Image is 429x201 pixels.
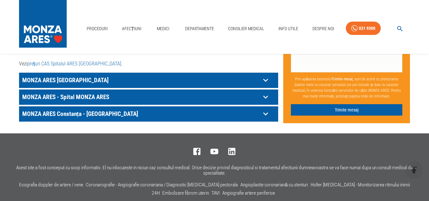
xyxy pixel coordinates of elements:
div: 031 9300 [359,24,375,32]
a: Despre Noi [310,22,337,35]
a: Embolizare fibrom uterin [162,190,209,196]
p: Prin apăsarea butonului , sunt de acord cu prelucrarea datelor mele cu caracter personal (ce pot ... [291,73,403,101]
div: MONZA ARES [GEOGRAPHIC_DATA] [19,73,278,88]
a: prețuri CAS Spitalul ARES [GEOGRAPHIC_DATA] [27,61,121,67]
a: Holter [MEDICAL_DATA] - Monitorizarea ritmului inimii 24H [152,182,410,196]
p: MONZA ARES - Spital MONZA ARES [21,92,261,102]
p: MONZA ARES [GEOGRAPHIC_DATA] [21,75,261,85]
a: Departamente [183,22,217,35]
p: MONZA ARES Constanța - [GEOGRAPHIC_DATA] [21,109,261,119]
p: Acest site a fost conceput cu scop informativ. El nu inlocuieste in niciun caz consultul medical.... [8,165,421,176]
a: Coronarografie - Angiografie coronariana / Diagnostic [MEDICAL_DATA] pectorala [86,182,238,188]
div: MONZA ARES - Spital MONZA ARES [19,90,278,105]
a: Afecțiuni [119,22,144,35]
button: Trimite mesaj [291,104,403,116]
a: Proceduri [84,22,110,35]
a: Info Utile [276,22,301,35]
a: 031 9300 [346,22,381,35]
button: delete [405,161,423,179]
div: MONZA ARES Constanța - [GEOGRAPHIC_DATA] [19,106,278,122]
p: Vezi . [19,60,278,68]
a: Ecografia doppler de artere / vene [19,182,83,188]
a: Consilier Medical [225,22,267,35]
a: Angiografie artere periferice [222,190,275,196]
a: TAVI [211,190,220,196]
a: Medici [153,22,173,35]
a: Angioplastie coronariană cu stenturi [240,182,308,188]
b: Trimite mesaj [332,77,353,81]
